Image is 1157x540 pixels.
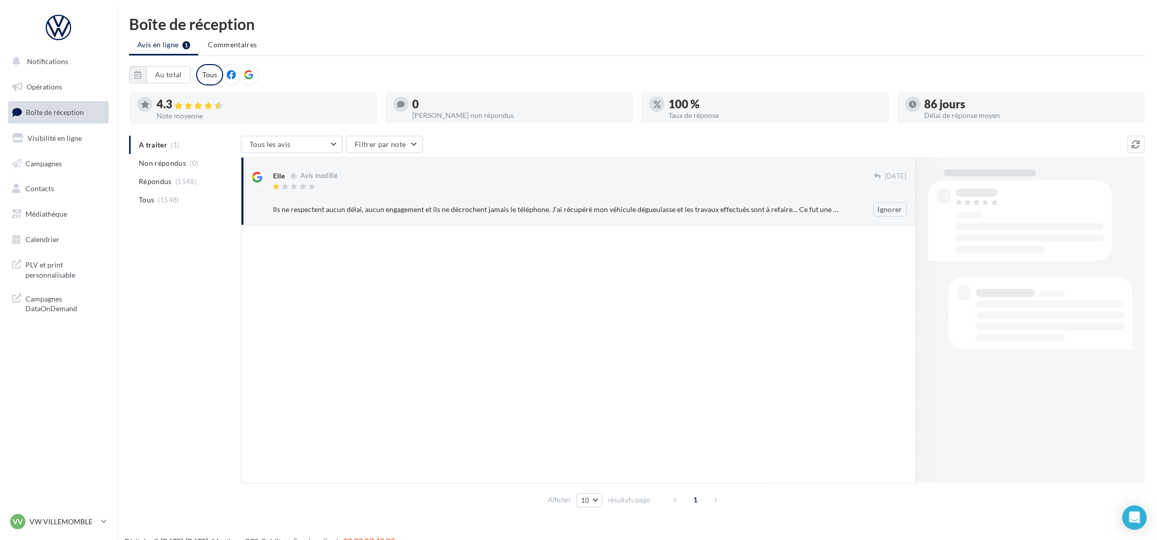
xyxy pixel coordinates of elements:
span: 10 [581,496,590,504]
span: Opérations [26,82,62,91]
a: Contacts [6,178,111,199]
span: Notifications [27,57,68,66]
span: Afficher [548,495,571,505]
div: Elle [273,171,285,181]
div: Open Intercom Messenger [1122,505,1147,530]
span: [DATE] [885,172,907,181]
button: 10 [576,493,602,507]
span: Contacts [25,184,54,193]
button: Filtrer par note [346,136,423,153]
div: [PERSON_NAME] non répondus [413,112,625,119]
div: Tous [196,64,223,85]
a: Campagnes [6,153,111,174]
span: résultats/page [608,495,650,505]
span: Visibilité en ligne [27,134,82,142]
div: 4.3 [157,99,369,110]
span: 1 [688,492,704,508]
span: (0) [190,159,199,167]
span: PLV et print personnalisable [25,258,105,280]
p: VW VILLEMOMBLE [29,517,97,527]
a: Campagnes DataOnDemand [6,288,111,318]
span: Campagnes DataOnDemand [25,292,105,314]
a: Boîte de réception [6,101,111,123]
span: Boîte de réception [26,108,84,116]
a: Calendrier [6,229,111,250]
button: Notifications [6,51,107,72]
button: Au total [146,66,191,83]
a: Visibilité en ligne [6,128,111,149]
span: (1548) [158,196,179,204]
div: Ils ne respectent aucun délai, aucun engagement et ils ne décrochent jamais le téléphone. J’ai ré... [273,204,841,215]
div: 0 [413,99,625,110]
span: Calendrier [25,235,59,244]
button: Au total [129,66,191,83]
button: Tous les avis [241,136,343,153]
div: Délai de réponse moyen [925,112,1137,119]
div: 86 jours [925,99,1137,110]
button: Ignorer [873,202,907,217]
span: Tous [139,195,154,205]
span: Tous les avis [250,140,291,148]
a: Médiathèque [6,203,111,225]
a: PLV et print personnalisable [6,254,111,284]
div: 100 % [668,99,881,110]
div: Taux de réponse [668,112,881,119]
div: Boîte de réception [129,16,1145,32]
span: Campagnes [25,159,62,167]
span: Répondus [139,176,172,187]
a: VV VW VILLEMOMBLE [8,512,109,531]
span: VV [13,517,23,527]
span: Médiathèque [25,209,67,218]
span: Non répondus [139,158,186,168]
div: Note moyenne [157,112,369,119]
span: (1548) [175,177,197,186]
span: Avis modifié [300,172,338,180]
span: Commentaires [208,40,257,49]
a: Opérations [6,76,111,98]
